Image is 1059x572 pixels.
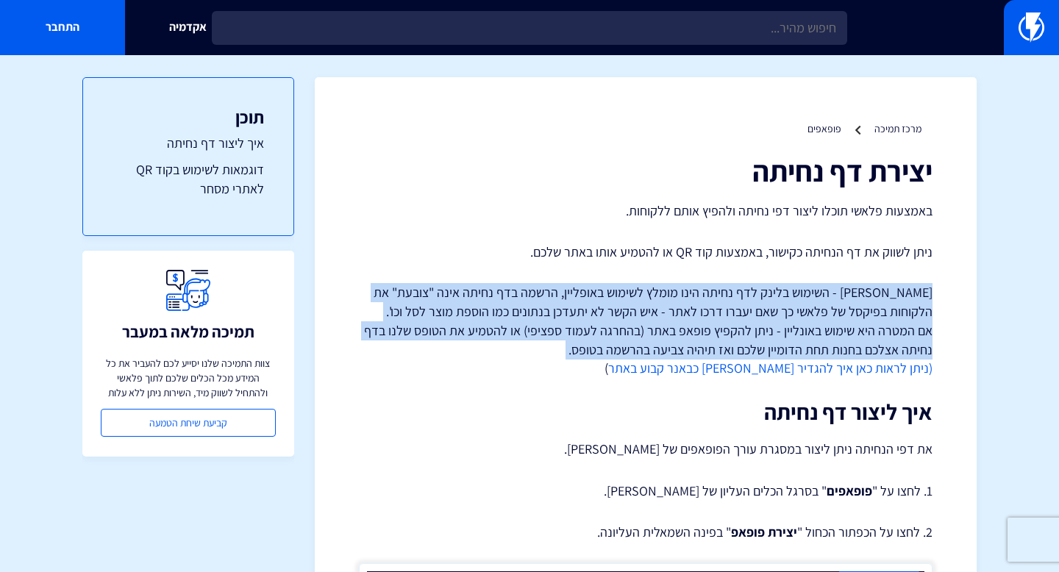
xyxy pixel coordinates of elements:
[359,201,933,221] p: באמצעות פלאשי תוכלו ליצור דפי נחיתה ולהפיץ אותם ללקוחות.
[874,122,921,135] a: מרכז תמיכה
[827,482,872,499] strong: פופאפים
[359,283,933,378] p: [PERSON_NAME] - השימוש בלינק לדף נחיתה הינו מומלץ לשימוש באופליין, הרשמה בדף נחיתה אינה "צובעת" א...
[359,243,933,262] p: ניתן לשווק את דף הנחיתה כקישור, באמצעות קוד QR או להטמיע אותו באתר שלכם.
[113,107,264,126] h3: תוכן
[359,482,933,501] p: 1. לחצו על " " בסרגל הכלים העליון של [PERSON_NAME].
[608,360,933,376] a: (ניתן לראות כאן איך להגדיר [PERSON_NAME] כבאנר קבוע באתר
[122,323,254,340] h3: תמיכה מלאה במעבר
[807,122,841,135] a: פופאפים
[359,400,933,424] h2: איך ליצור דף נחיתה
[359,523,933,542] p: 2. לחצו על הכפתור הכחול " " בפינה השמאלית העליונה.
[359,154,933,187] h1: יצירת דף נחיתה
[359,439,933,460] p: את דפי הנחיתה ניתן ליצור במסגרת עורך הפופאפים של [PERSON_NAME].
[212,11,847,45] input: חיפוש מהיר...
[101,409,276,437] a: קביעת שיחת הטמעה
[113,134,264,153] a: איך ליצור דף נחיתה
[101,356,276,400] p: צוות התמיכה שלנו יסייע לכם להעביר את כל המידע מכל הכלים שלכם לתוך פלאשי ולהתחיל לשווק מיד, השירות...
[113,160,264,198] a: דוגמאות לשימוש בקוד QR לאתרי מסחר
[731,523,797,540] strong: יצירת פופאפ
